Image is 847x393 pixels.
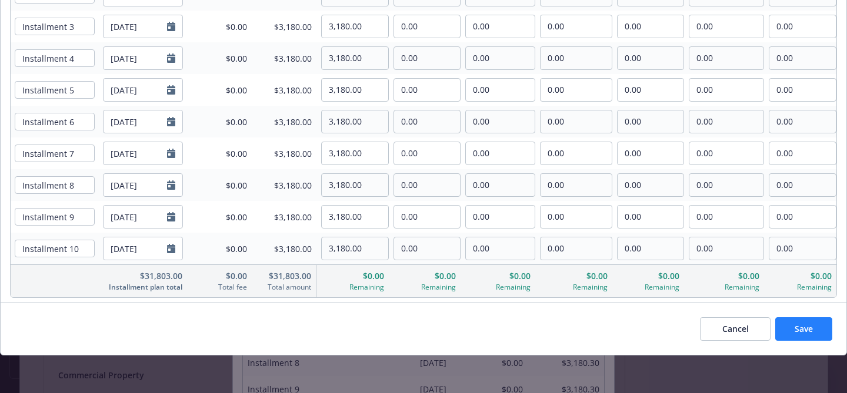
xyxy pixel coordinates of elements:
svg: Calendar [167,117,175,126]
span: $0.00 [192,21,247,33]
input: 0.00 [322,206,388,228]
input: MM/DD/YYYY [104,79,167,101]
span: $3,180.00 [256,147,312,160]
input: 0.00 [322,237,388,260]
input: MM/DD/YYYY [104,15,167,38]
span: $0.00 [394,270,456,282]
span: $0.00 [540,270,608,282]
svg: Calendar [167,180,175,190]
span: $3,180.00 [256,243,312,255]
span: $3,180.00 [256,179,312,192]
input: MM/DD/YYYY [104,174,167,196]
input: 0.00 [466,237,534,260]
input: 0.00 [541,142,612,164]
span: $3,180.00 [256,84,312,96]
span: $0.00 [465,270,530,282]
input: 0.00 [618,15,684,38]
span: $31,803.00 [104,270,182,282]
input: 0.00 [618,79,684,101]
svg: Calendar [167,244,175,253]
input: MM/DD/YYYY [104,142,167,164]
input: 0.00 [466,206,534,228]
span: Remaining [465,282,530,293]
span: $0.00 [192,116,247,128]
input: 0.00 [466,142,534,164]
input: 0.00 [541,15,612,38]
input: 0.00 [322,79,388,101]
input: MM/DD/YYYY [104,206,167,228]
span: $0.00 [192,211,247,223]
span: $0.00 [192,84,247,96]
svg: Calendar [167,149,175,158]
input: 0.00 [618,47,684,69]
input: 0.00 [394,79,461,101]
input: 0.00 [322,110,388,133]
input: 0.00 [618,142,684,164]
input: 0.00 [541,237,612,260]
input: 0.00 [466,174,534,196]
input: 0.00 [322,47,388,69]
span: $0.00 [192,52,247,65]
input: 0.00 [618,237,684,260]
input: MM/DD/YYYY [104,237,167,260]
input: 0.00 [394,15,461,38]
input: 0.00 [322,15,388,38]
span: $3,180.00 [256,211,312,223]
svg: Calendar [167,53,175,63]
span: $0.00 [321,270,384,282]
span: $0.00 [192,179,247,192]
span: Remaining [617,282,680,293]
svg: Calendar [167,85,175,95]
span: Installment plan total [104,282,182,293]
span: Remaining [394,282,456,293]
span: $3,180.00 [256,52,312,65]
svg: Calendar [167,22,175,31]
svg: Calendar [167,212,175,221]
span: Remaining [321,282,384,293]
span: $0.00 [617,270,680,282]
span: Total fee [192,282,247,293]
span: $0.00 [192,243,247,255]
input: 0.00 [541,174,612,196]
input: 0.00 [322,142,388,164]
span: $3,180.00 [256,116,312,128]
input: 0.00 [618,110,684,133]
span: $3,180.00 [256,21,312,33]
input: MM/DD/YYYY [104,47,167,69]
input: MM/DD/YYYY [104,110,167,133]
input: 0.00 [394,174,461,196]
input: 0.00 [394,206,461,228]
input: 0.00 [618,206,684,228]
input: 0.00 [541,206,612,228]
input: 0.00 [466,47,534,69]
span: Total amount [256,282,311,293]
span: $31,803.00 [256,270,311,282]
input: 0.00 [322,174,388,196]
input: 0.00 [394,237,461,260]
input: 0.00 [466,79,534,101]
input: 0.00 [394,47,461,69]
input: 0.00 [618,174,684,196]
input: 0.00 [541,79,612,101]
span: $0.00 [192,270,247,282]
input: 0.00 [394,142,461,164]
input: 0.00 [466,110,534,133]
input: 0.00 [541,110,612,133]
span: $0.00 [192,147,247,160]
input: 0.00 [541,47,612,69]
input: 0.00 [394,110,461,133]
span: Remaining [540,282,608,293]
input: 0.00 [466,15,534,38]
